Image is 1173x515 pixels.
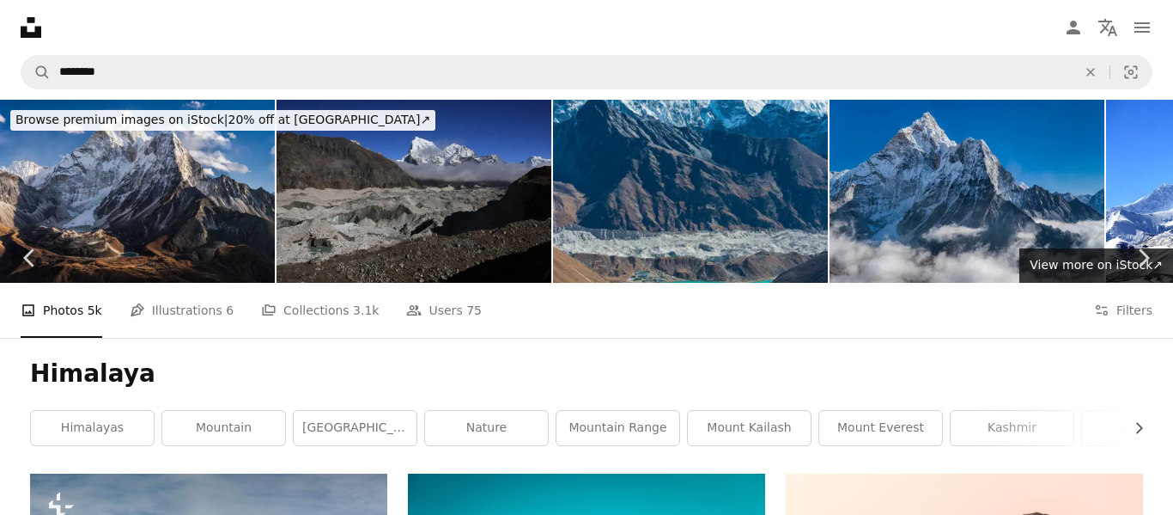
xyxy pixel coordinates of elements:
button: Clear [1072,56,1109,89]
button: Language [1091,10,1125,45]
a: nature [425,411,548,445]
a: [GEOGRAPHIC_DATA] [294,411,416,445]
a: Users 75 [406,283,482,338]
img: Panoramic 59 MPix XXXXL size view of Mount Ama Dablam in Himalayas, Nepal [830,100,1104,283]
h1: Himalaya [30,359,1143,389]
a: kashmir [951,411,1073,445]
a: Illustrations 6 [130,283,234,338]
button: Search Unsplash [21,56,51,89]
a: mount everest [819,411,942,445]
a: mountain range [556,411,679,445]
a: mount kailash [688,411,811,445]
form: Find visuals sitewide [21,55,1152,89]
img: Mt Everest Nuptse Lhotse overlooking Gokyo Lake glacier Himalayas Nepal [553,100,828,283]
a: Log in / Sign up [1056,10,1091,45]
a: Next [1113,175,1173,340]
span: 6 [226,301,234,320]
span: View more on iStock ↗ [1030,258,1163,272]
button: scroll list to the right [1123,411,1143,445]
a: himalayas [31,411,154,445]
button: Visual search [1110,56,1152,89]
a: Collections 3.1k [261,283,379,338]
div: 20% off at [GEOGRAPHIC_DATA] ↗ [10,110,435,131]
span: 75 [466,301,482,320]
button: Filters [1094,283,1152,338]
button: Menu [1125,10,1159,45]
a: View more on iStock↗ [1019,248,1173,283]
a: mountain [162,411,285,445]
span: Browse premium images on iStock | [15,113,228,126]
a: Home — Unsplash [21,17,41,38]
span: 3.1k [353,301,379,320]
img: Ngozumpa Glacier and high mountains Cholatse and Taboche, Nepal. [277,100,551,283]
